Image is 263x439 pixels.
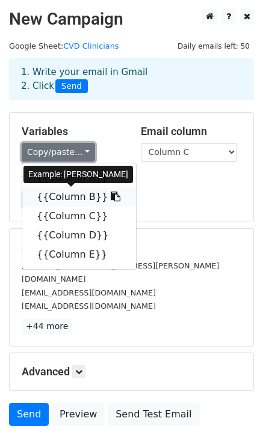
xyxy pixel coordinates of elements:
span: Send [55,79,88,94]
a: +44 more [22,319,72,334]
a: CVD Clinicians [63,41,119,50]
h2: New Campaign [9,9,254,29]
a: Send Test Email [108,403,199,426]
small: [EMAIL_ADDRESS][DOMAIN_NAME] [22,301,156,310]
a: Copy/paste... [22,143,95,162]
small: [EMAIL_ADDRESS][DOMAIN_NAME] [22,288,156,297]
a: {{Column C}} [22,207,136,226]
small: Google Sheet: [9,41,119,50]
h5: Advanced [22,365,241,378]
a: Preview [52,403,105,426]
a: {{Column B}} [22,187,136,207]
a: {{Column E}} [22,245,136,264]
iframe: Chat Widget [203,381,263,439]
h5: Variables [22,125,123,138]
div: Example: [PERSON_NAME] [23,166,133,183]
h5: Email column [141,125,242,138]
a: Daily emails left: 50 [173,41,254,50]
a: Send [9,403,49,426]
span: Daily emails left: 50 [173,40,254,53]
a: {{Column D}} [22,226,136,245]
a: {{Column A}} [22,168,136,187]
div: 1. Write your email in Gmail 2. Click [12,65,251,93]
